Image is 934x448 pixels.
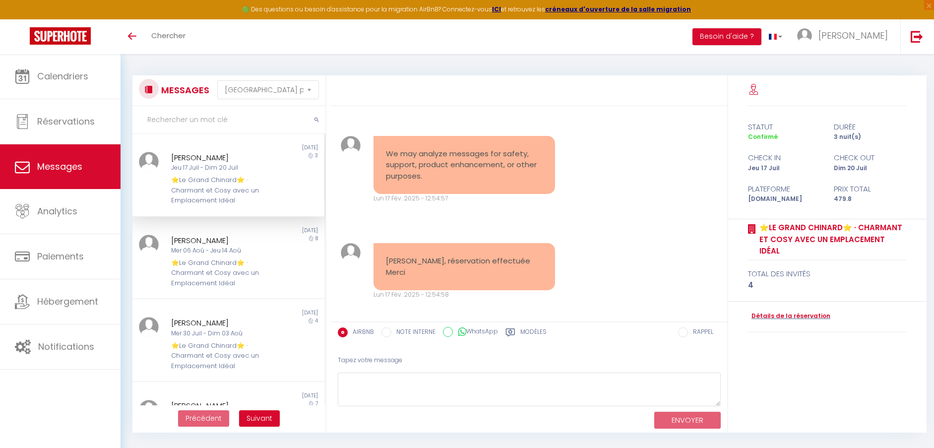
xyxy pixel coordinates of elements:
[30,27,91,45] img: Super Booking
[171,163,270,173] div: Jeu 17 Juil - Dim 20 Juil
[790,19,900,54] a: ... [PERSON_NAME]
[37,70,88,82] span: Calendriers
[239,410,280,427] button: Next
[38,340,94,353] span: Notifications
[756,222,907,257] a: ⭐Le Grand Chinard⭐ · Charmant et Cosy avec un Emplacement Idéal
[742,121,827,133] div: statut
[341,243,360,262] img: ...
[139,152,159,172] img: ...
[827,194,913,204] div: 479.8
[247,413,272,423] span: Suivant
[139,317,159,337] img: ...
[229,227,325,235] div: [DATE]
[37,160,82,173] span: Messages
[827,183,913,195] div: Prix total
[391,327,436,338] label: NOTE INTERNE
[827,121,913,133] div: durée
[892,403,927,441] iframe: Chat
[545,5,691,13] a: créneaux d'ouverture de la salle migration
[37,205,77,217] span: Analytics
[186,413,222,423] span: Précédent
[315,400,318,407] span: 7
[37,250,84,262] span: Paiements
[341,136,360,155] img: ...
[911,30,923,43] img: logout
[742,183,827,195] div: Plateforme
[229,392,325,400] div: [DATE]
[171,175,270,205] div: ⭐Le Grand Chinard⭐ · Charmant et Cosy avec un Emplacement Idéal
[144,19,193,54] a: Chercher
[374,290,555,300] div: Lun 17 Fév. 2025 - 12:54:58
[748,268,907,280] div: total des invités
[797,28,812,43] img: ...
[159,79,209,101] h3: MESSAGES
[827,152,913,164] div: check out
[229,144,325,152] div: [DATE]
[171,235,270,247] div: [PERSON_NAME]
[171,258,270,288] div: ⭐Le Grand Chinard⭐ · Charmant et Cosy avec un Emplacement Idéal
[520,327,547,340] label: Modèles
[742,164,827,173] div: Jeu 17 Juil
[688,327,713,338] label: RAPPEL
[654,412,721,429] button: ENVOYER
[178,410,229,427] button: Previous
[453,327,498,338] label: WhatsApp
[748,279,907,291] div: 4
[139,400,159,420] img: ...
[171,152,270,164] div: [PERSON_NAME]
[37,295,98,308] span: Hébergement
[132,106,325,134] input: Rechercher un mot clé
[742,152,827,164] div: check in
[338,348,721,373] div: Tapez votre message
[171,400,270,412] div: [PERSON_NAME]
[492,5,501,13] a: ICI
[171,317,270,329] div: [PERSON_NAME]
[151,30,186,41] span: Chercher
[748,312,830,321] a: Détails de la réservation
[171,329,270,338] div: Mer 30 Juil - Dim 03 Aoû
[139,235,159,255] img: ...
[818,29,888,42] span: [PERSON_NAME]
[315,317,318,324] span: 4
[827,164,913,173] div: Dim 20 Juil
[315,152,318,159] span: 3
[348,327,374,338] label: AIRBNB
[37,115,95,128] span: Réservations
[171,341,270,371] div: ⭐Le Grand Chinard⭐ · Charmant et Cosy avec un Emplacement Idéal
[742,194,827,204] div: [DOMAIN_NAME]
[827,132,913,142] div: 3 nuit(s)
[386,256,543,278] pre: [PERSON_NAME], réservation effectuée Merci
[386,148,543,182] pre: We may analyze messages for safety, support, product enhancement, or other purposes.
[171,246,270,256] div: Mer 06 Aoû - Jeu 14 Aoû
[229,309,325,317] div: [DATE]
[748,132,778,141] span: Confirmé
[374,194,555,203] div: Lun 17 Fév. 2025 - 12:54:57
[315,235,318,242] span: 8
[692,28,761,45] button: Besoin d'aide ?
